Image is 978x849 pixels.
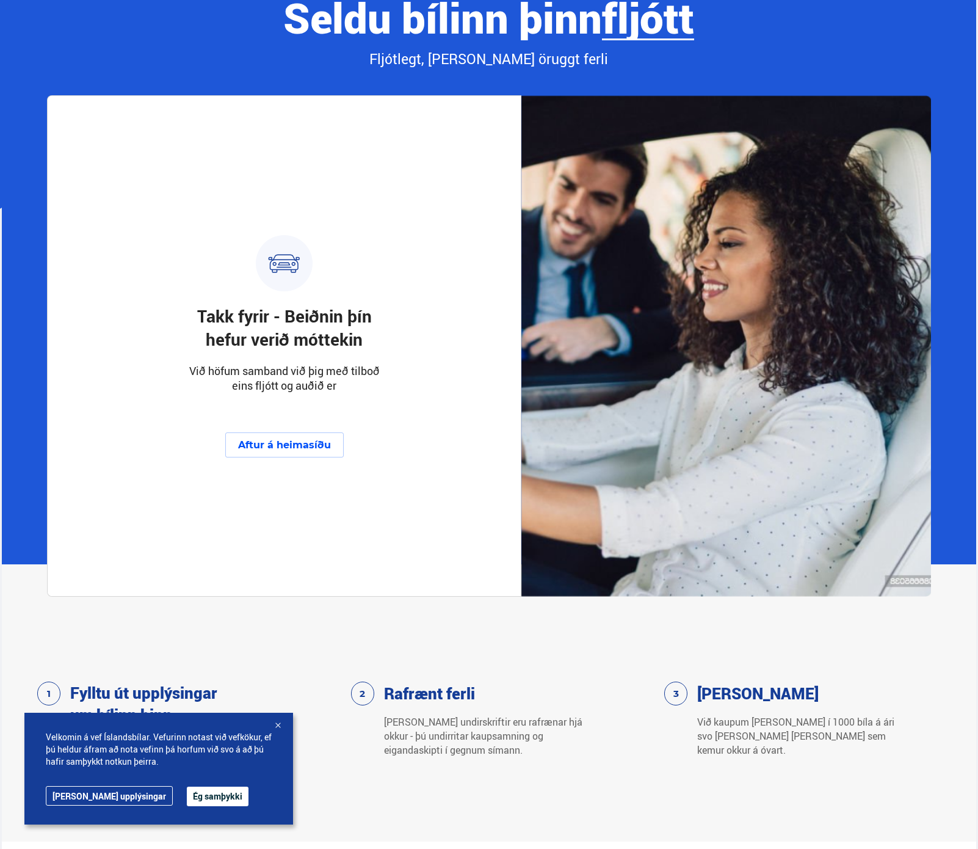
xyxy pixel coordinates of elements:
a: [PERSON_NAME] upplýsingar [46,786,173,806]
p: [PERSON_NAME] undirskriftir eru rafrænar hjá okkur - þú undirritar kaupsamning og eigandaskipti í... [384,715,583,757]
p: Við höfum samband við þig með tilboð eins fljótt og auðið er [182,363,386,393]
button: Opna LiveChat spjallviðmót [10,5,46,42]
div: Fljótlegt, [PERSON_NAME] öruggt ferli [47,49,931,70]
h3: Fylltu út upplýsingar um bílinn þinn [70,682,223,726]
p: Við kaupum [PERSON_NAME] í 1000 bíla á ári svo [PERSON_NAME] [PERSON_NAME] sem kemur okkur á óvart. [697,715,896,757]
h3: Rafrænt ferli [384,682,475,704]
h3: Takk fyrir - Beiðnin þín hefur verið móttekin [182,304,386,351]
button: Aftur á heimasíðu [225,432,344,457]
span: Velkomin á vef Íslandsbílar. Vefurinn notast við vefkökur, ef þú heldur áfram að nota vefinn þá h... [46,731,272,768]
button: Ég samþykki [187,787,248,806]
h3: [PERSON_NAME] [697,682,819,704]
